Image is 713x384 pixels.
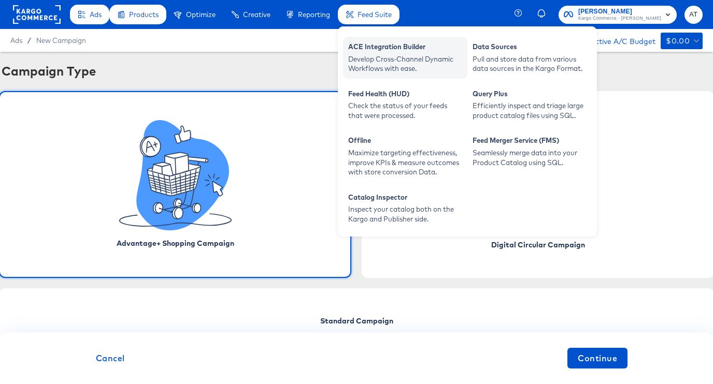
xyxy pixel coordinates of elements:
span: Reporting [298,10,330,19]
span: Continue [578,351,617,365]
button: Cancel [85,348,135,368]
div: $0.00 [666,35,690,48]
span: Advantage+ Shopping Campaign [117,239,234,248]
span: [PERSON_NAME] [578,6,661,17]
span: Creative [243,10,270,19]
span: Ads [10,36,22,45]
button: Continue [567,348,628,368]
div: Active A/C Budget [579,33,655,48]
span: Digital Circular Campaign [491,240,585,249]
span: Kargo Commerce - [PERSON_NAME] [578,14,661,23]
span: Ads [90,10,102,19]
button: AT [685,6,703,24]
span: / [22,36,36,45]
span: Optimize [186,10,216,19]
span: Cancel [96,351,125,365]
span: Products [129,10,159,19]
a: New Campaign [36,36,86,45]
span: Standard Campaign [320,316,393,326]
button: [PERSON_NAME]Kargo Commerce - [PERSON_NAME] [559,6,677,24]
span: Feed Suite [358,10,392,19]
span: AT [689,9,698,21]
button: $0.00 [661,33,703,49]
